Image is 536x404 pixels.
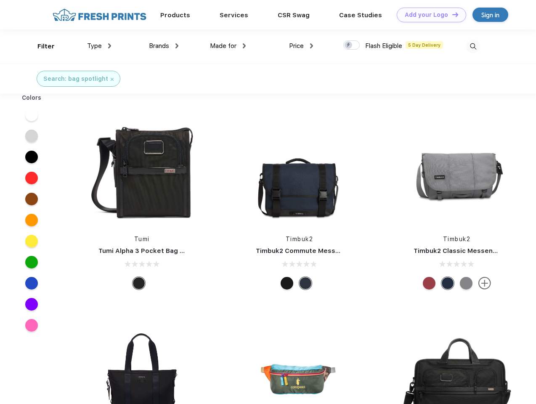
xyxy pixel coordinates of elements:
div: Eco Black [281,277,293,290]
img: dropdown.png [243,43,246,48]
div: Black [133,277,145,290]
a: Timbuk2 [286,236,313,242]
span: Price [289,42,304,50]
div: Eco Bookish [423,277,435,290]
img: dropdown.png [310,43,313,48]
a: Timbuk2 Classic Messenger Bag [414,247,518,255]
div: Search: bag spotlight [43,74,108,83]
img: fo%20logo%202.webp [50,8,149,22]
img: desktop_search.svg [466,40,480,53]
span: 5 Day Delivery [406,41,443,49]
img: dropdown.png [108,43,111,48]
img: filter_cancel.svg [111,78,114,81]
a: Products [160,11,190,19]
img: more.svg [478,277,491,290]
img: dropdown.png [175,43,178,48]
img: func=resize&h=266 [243,114,355,226]
div: Add your Logo [405,11,448,19]
a: Timbuk2 Commute Messenger Bag [256,247,369,255]
img: func=resize&h=266 [86,114,198,226]
div: Eco Gunmetal [460,277,472,290]
div: Eco Nautical [299,277,312,290]
a: Tumi Alpha 3 Pocket Bag Small [98,247,197,255]
div: Eco Nautical [441,277,454,290]
a: Timbuk2 [443,236,471,242]
img: func=resize&h=266 [401,114,513,226]
a: Sign in [472,8,508,22]
span: Brands [149,42,169,50]
img: DT [452,12,458,17]
span: Flash Eligible [365,42,402,50]
a: Tumi [134,236,150,242]
div: Filter [37,42,55,51]
span: Type [87,42,102,50]
div: Colors [16,93,48,102]
span: Made for [210,42,236,50]
div: Sign in [481,10,499,20]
